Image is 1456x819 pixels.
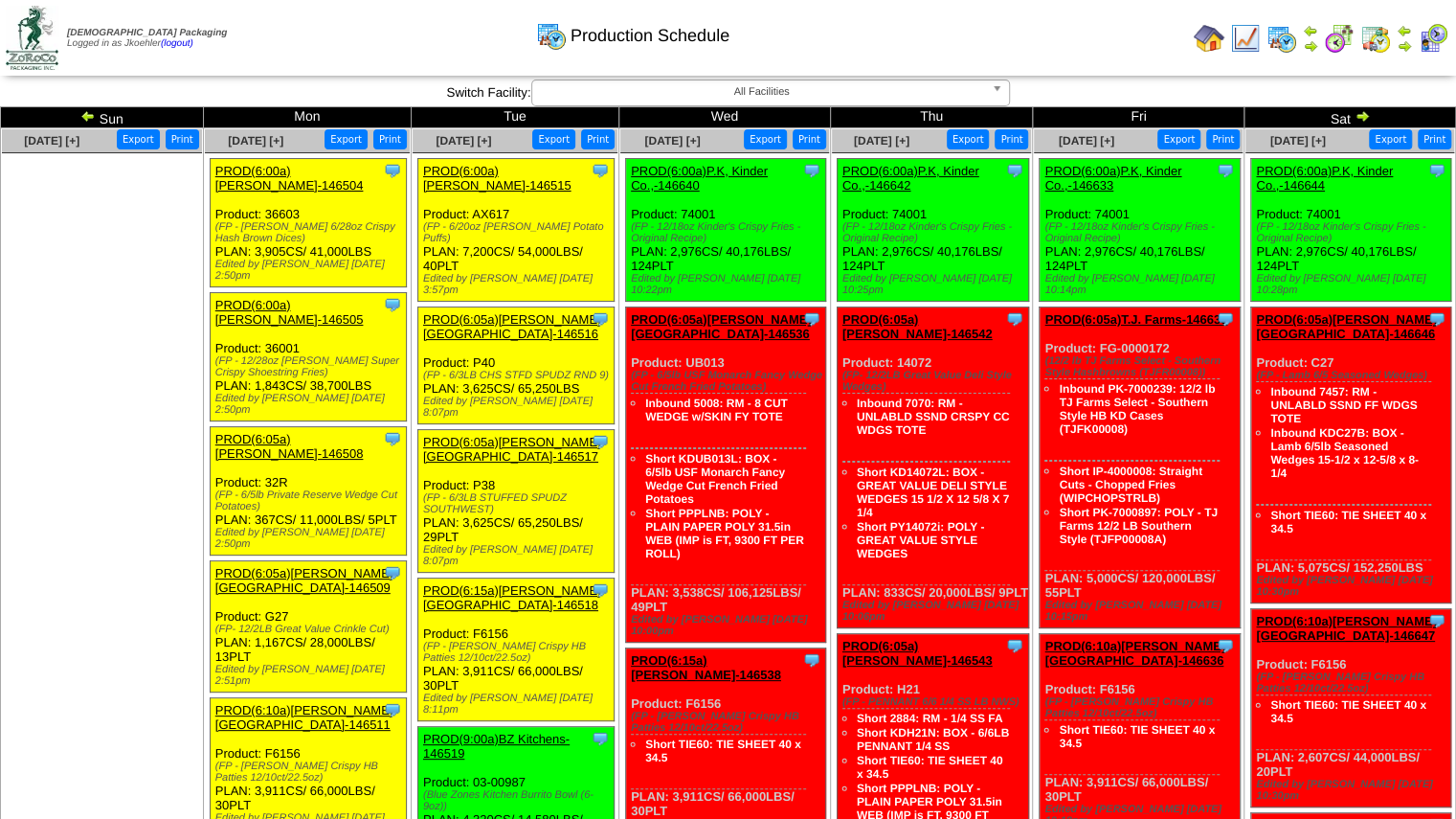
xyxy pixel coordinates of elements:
[1256,779,1450,802] div: Edited by [PERSON_NAME] [DATE] 10:30pm
[417,579,615,721] div: Product: F6156 PLAN: 3,911CS / 66,000LBS / 30PLT
[1044,639,1225,668] a: PROD(6:10a)[PERSON_NAME][GEOGRAPHIC_DATA]-146636
[67,28,227,38] span: [DEMOGRAPHIC_DATA] Packaging
[1059,465,1201,505] a: Short IP-4000008: Straight Cuts - Chopped Fries (WIPCHOPSTRLB)
[423,435,601,464] a: PROD(6:05a)[PERSON_NAME][GEOGRAPHIC_DATA]-146517
[1059,723,1215,750] a: Short TIE60: TIE SHEET 40 x 34.5
[210,427,407,556] div: Product: 32R PLAN: 367CS / 11,000LBS / 5PLT
[995,129,1028,149] button: Print
[1230,23,1261,54] img: line_graph.gif
[423,732,570,761] a: PROD(9:00a)BZ Kitchens-146519
[1005,636,1024,655] img: Tooltip
[1044,273,1239,296] div: Edited by [PERSON_NAME] [DATE] 10:14pm
[532,129,575,149] button: Export
[631,312,812,341] a: PROD(6:05a)[PERSON_NAME][GEOGRAPHIC_DATA]-146536
[1044,696,1239,719] div: (FP - [PERSON_NAME] Crispy HB Patties 12/10ct/22.5oz)
[1303,38,1318,54] img: arrowright.gif
[215,703,393,732] a: PROD(6:10a)[PERSON_NAME][GEOGRAPHIC_DATA]-146511
[793,129,826,149] button: Print
[423,544,615,567] div: Edited by [PERSON_NAME] [DATE] 8:07pm
[591,161,610,180] img: Tooltip
[1397,38,1412,54] img: arrowright.gif
[1044,221,1239,244] div: (FP - 12/18oz Kinder's Crispy Fries - Original Recipe)
[1251,609,1451,808] div: Product: F6156 PLAN: 2,607CS / 44,000LBS / 20PLT
[540,80,984,103] span: All Facilities
[228,134,283,148] span: [DATE] [+]
[581,129,615,149] button: Print
[842,164,979,193] a: PROD(6:00a)P.K, Kinder Co.,-146642
[645,507,804,560] a: Short PPPLNB: POLY - PLAIN PAPER POLY 31.5in WEB (IMP is FT, 9300 FT PER ROLL)
[383,161,402,180] img: Tooltip
[1266,23,1297,54] img: calendarprod.gif
[645,738,801,764] a: Short TIE60: TIE SHEET 40 x 34.5
[1256,575,1450,598] div: Edited by [PERSON_NAME] [DATE] 10:30pm
[1270,134,1326,148] a: [DATE] [+]
[210,561,407,693] div: Product: G27 PLAN: 1,167CS / 28,000LBS / 13PLT
[210,293,407,421] div: Product: 36001 PLAN: 1,843CS / 38,700LBS
[215,298,364,327] a: PROD(6:00a)[PERSON_NAME]-146505
[417,430,615,573] div: Product: P38 PLAN: 3,625CS / 65,250LBS / 29PLT
[631,653,781,682] a: PROD(6:15a)[PERSON_NAME]-146538
[645,452,785,506] a: Short KDUB013L: BOX - 6/5lb USF Monarch Fancy Wedge Cut French Fried Potatoes
[631,370,825,393] div: (FP - 6/5lb USF Monarch Fancy Wedge Cut French Fried Potatoes)
[591,309,610,329] img: Tooltip
[854,134,909,148] a: [DATE] [+]
[1251,307,1451,603] div: Product: C27 PLAN: 5,075CS / 152,250LBS
[842,312,993,341] a: PROD(6:05a)[PERSON_NAME]-146542
[1256,312,1437,341] a: PROD(6:05a)[PERSON_NAME][GEOGRAPHIC_DATA]-146646
[215,393,407,416] div: Edited by [PERSON_NAME] [DATE] 2:50pm
[1216,309,1235,329] img: Tooltip
[626,159,826,302] div: Product: 74001 PLAN: 2,976CS / 40,176LBS / 124PLT
[24,134,79,148] a: [DATE] [+]
[215,432,364,461] a: PROD(6:05a)[PERSON_NAME]-146508
[423,273,615,296] div: Edited by [PERSON_NAME] [DATE] 3:57pm
[631,711,825,734] div: (FP - [PERSON_NAME] Crispy HB Patties 12/10ct/22.5oz)
[591,432,610,451] img: Tooltip
[1355,108,1370,124] img: arrowright.gif
[383,700,402,719] img: Tooltip
[1033,107,1244,128] td: Fri
[1206,129,1240,149] button: Print
[417,159,615,302] div: Product: AX617 PLAN: 7,200CS / 54,000LBS / 40PLT
[383,429,402,448] img: Tooltip
[215,221,407,244] div: (FP - [PERSON_NAME] 6/28oz Crispy Hash Brown Dices)
[215,664,407,687] div: Edited by [PERSON_NAME] [DATE] 2:51pm
[1040,307,1240,628] div: Product: FG-0000172 PLAN: 5,000CS / 120,000LBS / 55PLT
[1194,23,1224,54] img: home.gif
[423,789,615,812] div: (Blue Zones Kitchen Burrito Bowl (6-9oz))
[166,129,199,149] button: Print
[215,624,407,635] div: (FP- 12/2LB Great Value Crinkle Cut)
[1044,164,1181,193] a: PROD(6:00a)P.K, Kinder Co.,-146633
[1256,221,1450,244] div: (FP - 12/18oz Kinder's Crispy Fries - Original Recipe)
[1256,273,1450,296] div: Edited by [PERSON_NAME] [DATE] 10:28pm
[631,614,825,637] div: Edited by [PERSON_NAME] [DATE] 10:00pm
[1059,134,1114,148] a: [DATE] [+]
[631,164,768,193] a: PROD(6:00a)P.K, Kinder Co.,-146640
[423,693,615,716] div: Edited by [PERSON_NAME] [DATE] 8:11pm
[215,566,393,595] a: PROD(6:05a)[PERSON_NAME][GEOGRAPHIC_DATA]-146509
[619,107,831,128] td: Wed
[830,107,1033,128] td: Thu
[215,761,407,784] div: (FP - [PERSON_NAME] Crispy HB Patties 12/10ct/22.5oz)
[1324,23,1355,54] img: calendarblend.gif
[215,527,407,550] div: Edited by [PERSON_NAME] [DATE] 2:50pm
[215,355,407,378] div: (FP - 12/28oz [PERSON_NAME] Super Crispy Shoestring Fries)
[802,309,821,329] img: Tooltip
[842,370,1028,393] div: (FP- 12/2LB Great Value Deli Style Wedges)
[423,396,615,419] div: Edited by [PERSON_NAME] [DATE] 8:07pm
[67,28,227,49] span: Logged in as Jkoehler
[1360,23,1391,54] img: calendarinout.gif
[1044,355,1239,378] div: (12/2 lb TJ Farms Select - Southern Style Hashbrowns (TJFR00008))
[591,580,610,600] img: Tooltip
[417,307,615,424] div: Product: P40 PLAN: 3,625CS / 65,250LBS
[215,164,364,193] a: PROD(6:00a)[PERSON_NAME]-146504
[423,221,615,244] div: (FP - 6/20oz [PERSON_NAME] Potato Puffs)
[1251,159,1451,302] div: Product: 74001 PLAN: 2,976CS / 40,176LBS / 124PLT
[1418,129,1451,149] button: Print
[857,712,1003,725] a: Short 2884: RM - 1/4 SS FA
[373,129,407,149] button: Print
[1303,23,1318,38] img: arrowleft.gif
[1418,23,1448,54] img: calendarcustomer.gif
